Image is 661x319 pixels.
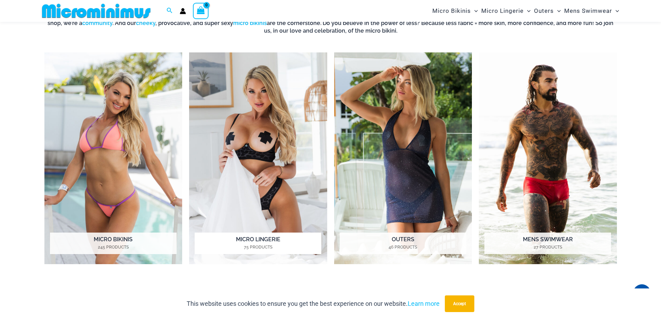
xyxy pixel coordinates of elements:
[532,2,562,20] a: OutersMenu ToggleMenu Toggle
[233,20,267,26] a: micro bikinis
[195,244,321,250] mark: 75 Products
[484,244,611,250] mark: 27 Products
[431,2,480,20] a: Micro BikinisMenu ToggleMenu Toggle
[471,2,478,20] span: Menu Toggle
[167,7,173,15] a: Search icon link
[430,1,622,21] nav: Site Navigation
[50,233,177,254] h2: Micro Bikinis
[534,2,554,20] span: Outers
[612,2,619,20] span: Menu Toggle
[524,2,531,20] span: Menu Toggle
[564,2,612,20] span: Mens Swimwear
[180,8,186,14] a: Account icon link
[334,52,472,265] img: Outers
[480,2,532,20] a: Micro LingerieMenu ToggleMenu Toggle
[189,52,327,265] a: Visit product category Micro Lingerie
[187,299,440,309] p: This website uses cookies to ensure you get the best experience on our website.
[484,233,611,254] h2: Mens Swimwear
[554,2,561,20] span: Menu Toggle
[479,52,617,265] a: Visit product category Mens Swimwear
[445,295,474,312] button: Accept
[44,52,183,265] a: Visit product category Micro Bikinis
[408,300,440,307] a: Learn more
[50,244,177,250] mark: 245 Products
[44,12,617,35] h6: This is the extraordinary world of Microminimus, the ultimate destination for the micro bikini, c...
[136,20,155,26] a: cheeky
[195,233,321,254] h2: Micro Lingerie
[82,20,112,26] a: community
[481,2,524,20] span: Micro Lingerie
[334,52,472,265] a: Visit product category Outers
[340,244,466,250] mark: 46 Products
[44,52,183,265] img: Micro Bikinis
[189,52,327,265] img: Micro Lingerie
[432,2,471,20] span: Micro Bikinis
[340,233,466,254] h2: Outers
[39,3,153,19] img: MM SHOP LOGO FLAT
[193,3,209,19] a: View Shopping Cart, empty
[479,52,617,265] img: Mens Swimwear
[562,2,621,20] a: Mens SwimwearMenu ToggleMenu Toggle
